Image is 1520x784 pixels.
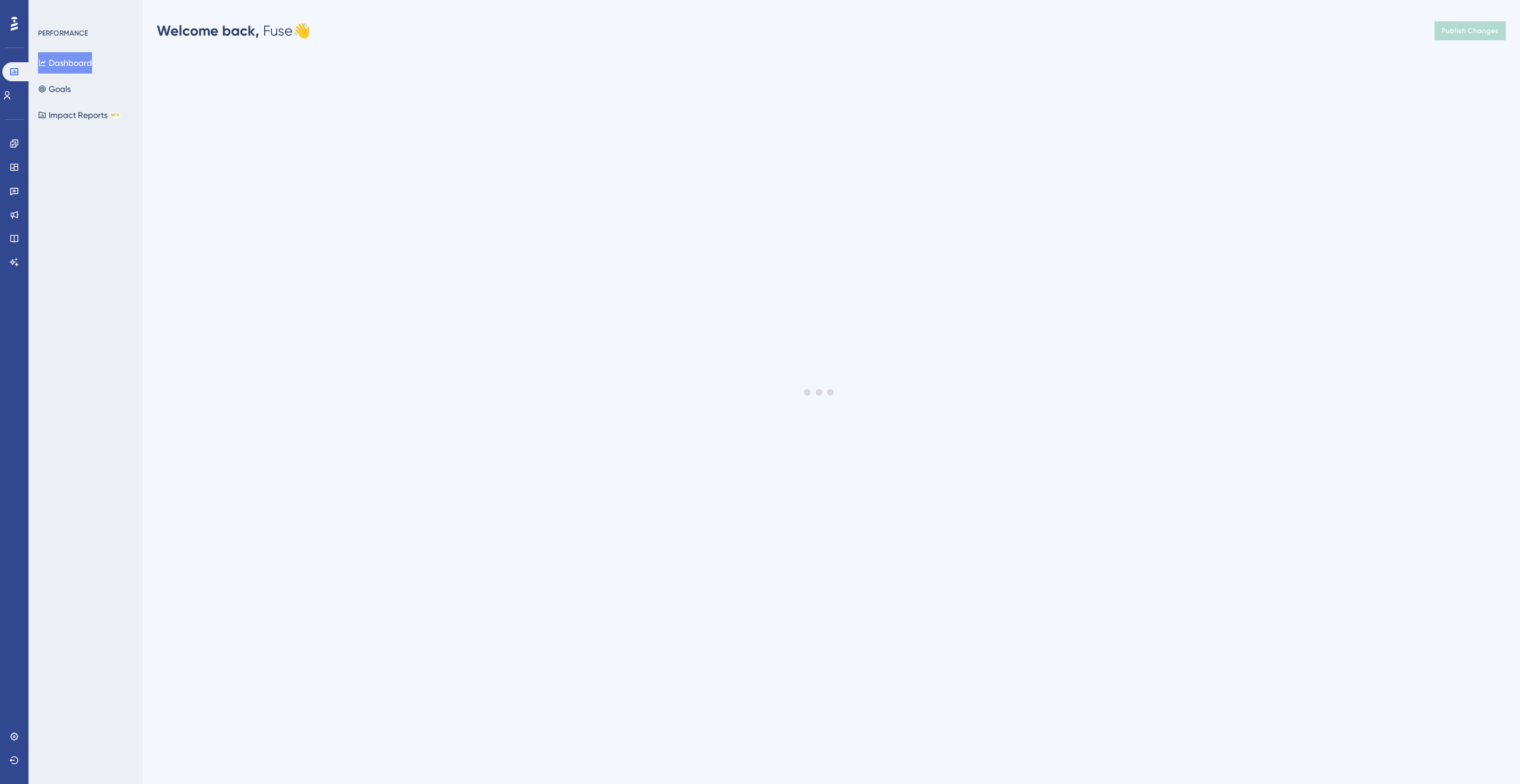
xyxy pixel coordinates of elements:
span: Publish Changes [1442,26,1499,36]
div: Fuse 👋 [157,21,311,40]
button: Impact ReportsBETA [38,104,121,126]
button: Publish Changes [1434,21,1506,40]
div: PERFORMANCE [38,28,88,38]
button: Dashboard [38,52,92,74]
button: Goals [38,78,71,100]
div: BETA [110,112,121,118]
span: Welcome back, [157,22,259,39]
